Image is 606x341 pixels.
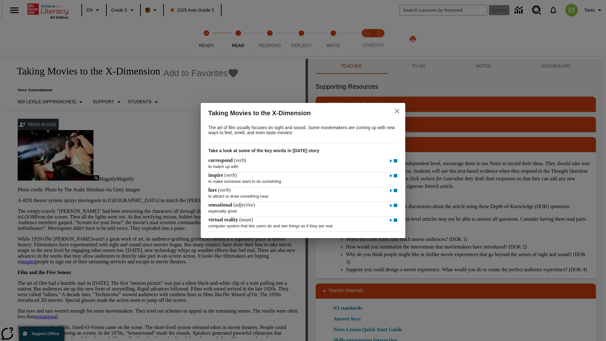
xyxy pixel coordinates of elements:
img: Stop - lure [393,188,398,194]
p: especially good [208,206,398,213]
h2: Taking Movies to the X-Dimension [208,108,379,118]
p: to attract or draw something near [208,191,398,199]
span: lure [208,187,218,193]
img: Play - lure [389,188,393,194]
span: verb [235,158,244,163]
span: verb [220,187,229,193]
img: Stop - correspond [393,158,398,164]
span: verb [226,172,235,178]
h4: ( ) [208,172,237,178]
img: Stop - sensational [393,202,398,209]
img: Play - sensational [389,202,393,209]
p: to make someone want to do something [208,176,398,184]
h4: ( ) [208,187,230,193]
button: close [389,104,405,119]
h4: ( ) [208,202,255,208]
span: sensational [208,202,234,207]
p: to match up with [208,161,398,169]
h4: ( ) [208,158,246,163]
img: Play - correspond [389,158,393,164]
img: Stop - inspire [393,173,398,179]
img: Play - virtual reality [389,217,393,224]
span: virtual reality [208,217,239,222]
img: Stop - virtual reality [393,217,398,224]
p: computer system that lets users do and see things as if they are real [208,220,398,228]
h3: Take a look at some of the key words in [DATE] story [208,143,398,158]
span: correspond [208,158,234,163]
span: adjective [235,202,253,207]
p: The art of film usually focuses on sight and sound. Some moviemakers are coming up with new ways ... [208,125,398,135]
img: Play - inspire [389,173,393,179]
span: noun [241,217,251,222]
h4: ( ) [208,217,253,223]
span: inspire [208,172,224,178]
